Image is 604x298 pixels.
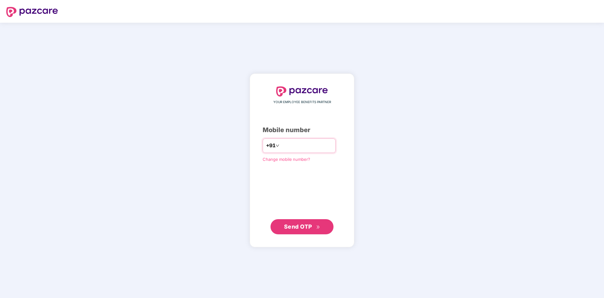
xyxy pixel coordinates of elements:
[273,100,331,105] span: YOUR EMPLOYEE BENEFITS PARTNER
[266,142,276,149] span: +91
[263,125,341,135] div: Mobile number
[276,144,279,148] span: down
[271,219,333,234] button: Send OTPdouble-right
[316,225,320,229] span: double-right
[284,223,312,230] span: Send OTP
[263,157,310,162] a: Change mobile number?
[6,7,58,17] img: logo
[276,86,328,96] img: logo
